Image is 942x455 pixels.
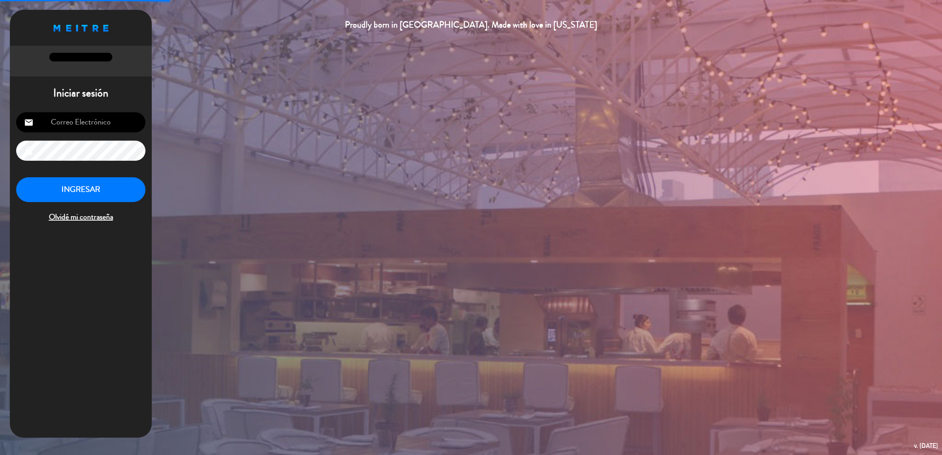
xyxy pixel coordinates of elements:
i: lock [24,146,34,156]
h1: Iniciar sesión [10,87,152,100]
i: email [24,118,34,127]
button: INGRESAR [16,177,145,202]
input: Correo Electrónico [16,112,145,132]
div: v. [DATE] [914,440,938,451]
span: Olvidé mi contraseña [16,211,145,224]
